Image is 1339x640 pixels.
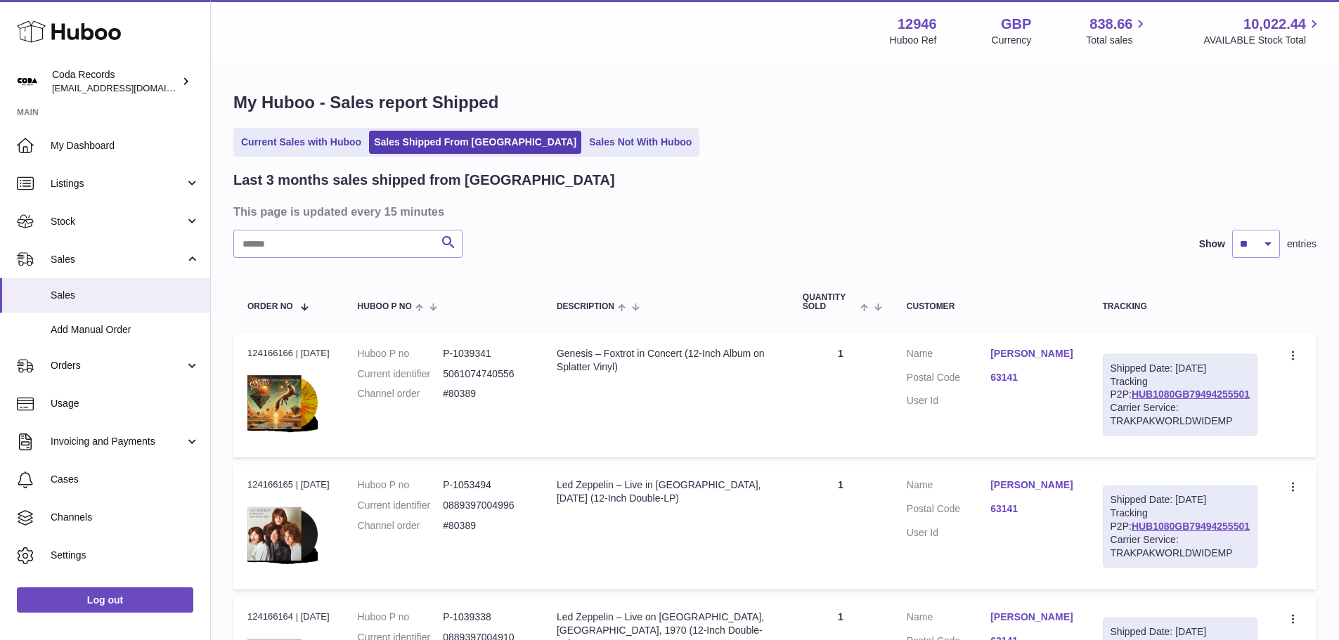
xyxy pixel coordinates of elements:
[1199,237,1225,251] label: Show
[247,496,318,572] img: 1753438563.png
[789,464,893,589] td: 1
[803,293,857,311] span: Quantity Sold
[907,302,1075,311] div: Customer
[17,587,193,613] a: Log out
[247,302,293,311] span: Order No
[51,473,200,486] span: Cases
[890,34,937,47] div: Huboo Ref
[1287,237,1317,251] span: entries
[51,549,200,562] span: Settings
[17,71,38,92] img: internalAdmin-12946@internal.huboo.com
[51,139,200,152] span: My Dashboard
[907,478,990,495] dt: Name
[557,478,775,505] div: Led Zeppelin – Live in [GEOGRAPHIC_DATA], [DATE] (12-Inch Double-LP)
[443,519,529,533] dd: #80389
[907,394,990,407] dt: User Id
[51,177,185,190] span: Listings
[236,131,366,154] a: Current Sales with Huboo
[443,610,529,624] dd: P-1039338
[1103,485,1257,567] div: Tracking P2P:
[51,397,200,410] span: Usage
[358,302,412,311] span: Huboo P no
[358,367,444,381] dt: Current identifier
[247,610,330,623] div: 124166164 | [DATE]
[907,371,990,388] dt: Postal Code
[358,387,444,400] dt: Channel order
[233,91,1317,114] h1: My Huboo - Sales report Shipped
[247,364,318,440] img: 1743014950.png
[358,478,444,492] dt: Huboo P no
[52,82,207,93] span: [EMAIL_ADDRESS][DOMAIN_NAME]
[1001,15,1031,34] strong: GBP
[907,347,990,364] dt: Name
[789,333,893,458] td: 1
[990,347,1074,360] a: [PERSON_NAME]
[1111,533,1250,560] div: Carrier Service: TRAKPAKWORLDWIDEMP
[1203,34,1322,47] span: AVAILABLE Stock Total
[557,347,775,374] div: Genesis – Foxtrot in Concert (12-Inch Album on Splatter Vinyl)
[990,478,1074,492] a: [PERSON_NAME]
[990,502,1074,516] a: 63141
[1132,388,1250,400] a: HUB1080GB79494255501
[907,526,990,540] dt: User Id
[1086,15,1149,47] a: 838.66 Total sales
[247,478,330,491] div: 124166165 | [DATE]
[1103,302,1257,311] div: Tracking
[247,347,330,360] div: 124166166 | [DATE]
[358,610,444,624] dt: Huboo P no
[443,347,529,360] dd: P-1039341
[443,367,529,381] dd: 5061074740556
[1089,15,1132,34] span: 838.66
[898,15,937,34] strong: 12946
[1111,362,1250,375] div: Shipped Date: [DATE]
[233,171,615,190] h2: Last 3 months sales shipped from [GEOGRAPHIC_DATA]
[1203,15,1322,47] a: 10,022.44 AVAILABLE Stock Total
[990,610,1074,624] a: [PERSON_NAME]
[1103,354,1257,436] div: Tracking P2P:
[51,435,185,448] span: Invoicing and Payments
[1111,401,1250,428] div: Carrier Service: TRAKPAKWORLDWIDEMP
[1086,34,1149,47] span: Total sales
[51,323,200,337] span: Add Manual Order
[990,371,1074,384] a: 63141
[358,347,444,360] dt: Huboo P no
[51,359,185,372] span: Orders
[557,302,614,311] span: Description
[358,499,444,512] dt: Current identifier
[1132,521,1250,532] a: HUB1080GB79494255501
[51,215,185,228] span: Stock
[907,610,990,627] dt: Name
[584,131,697,154] a: Sales Not With Huboo
[233,204,1313,219] h3: This page is updated every 15 minutes
[369,131,581,154] a: Sales Shipped From [GEOGRAPHIC_DATA]
[1111,493,1250,507] div: Shipped Date: [DATE]
[1111,625,1250,639] div: Shipped Date: [DATE]
[51,511,200,524] span: Channels
[443,499,529,512] dd: 0889397004996
[907,502,990,519] dt: Postal Code
[443,478,529,492] dd: P-1053494
[51,253,185,266] span: Sales
[358,519,444,533] dt: Channel order
[443,387,529,400] dd: #80389
[992,34,1032,47] div: Currency
[1243,15,1306,34] span: 10,022.44
[51,289,200,302] span: Sales
[52,68,179,95] div: Coda Records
